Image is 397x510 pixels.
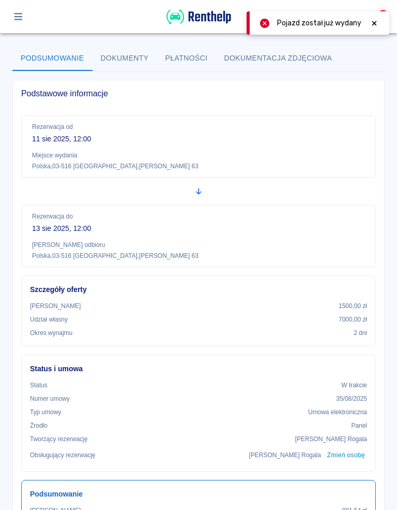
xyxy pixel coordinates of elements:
[30,450,96,460] p: Obsługujący rezerwację
[166,8,231,25] img: Renthelp logo
[325,448,367,463] button: Zmień osobę
[157,46,216,71] button: Płatności
[93,46,157,71] button: Dokumenty
[32,252,365,260] p: Polska , 03-516 [GEOGRAPHIC_DATA] , [PERSON_NAME] 63
[277,18,361,28] span: Pojazd został już wydany
[32,212,365,221] p: Rezerwacja do
[21,89,376,99] span: Podstawowe informacje
[216,46,341,71] button: Dokumentacja zdjęciowa
[30,363,367,374] h6: Status i umowa
[32,240,365,250] p: [PERSON_NAME] odbioru
[30,434,87,444] p: Tworzący rezerwację
[30,421,48,430] p: Żrodło
[32,223,365,234] p: 13 sie 2025, 12:00
[32,122,365,132] p: Rezerwacja od
[30,381,48,390] p: Status
[308,407,367,417] p: Umowa elektroniczna
[30,328,72,338] p: Okres wynajmu
[30,284,367,295] h6: Szczegóły oferty
[369,8,389,25] button: 2
[30,301,81,311] p: [PERSON_NAME]
[341,381,367,390] p: W trakcie
[354,328,367,338] p: 2 dni
[295,434,367,444] p: [PERSON_NAME] Rogala
[30,315,68,324] p: Udział własny
[32,151,365,160] p: Miejsce wydania
[32,162,365,171] p: Polska , 03-516 [GEOGRAPHIC_DATA] , [PERSON_NAME] 63
[352,421,368,430] p: Panel
[30,394,70,403] p: Numer umowy
[30,407,61,417] p: Typ umowy
[32,134,365,144] p: 11 sie 2025, 12:00
[339,301,367,311] p: 1500,00 zł
[12,46,93,71] button: Podsumowanie
[339,315,367,324] p: 7000,00 zł
[380,10,386,16] span: 2
[249,450,321,460] p: [PERSON_NAME] Rogala
[30,489,367,500] h6: Podsumowanie
[336,394,367,403] p: 35/08/2025
[166,19,231,27] a: Renthelp logo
